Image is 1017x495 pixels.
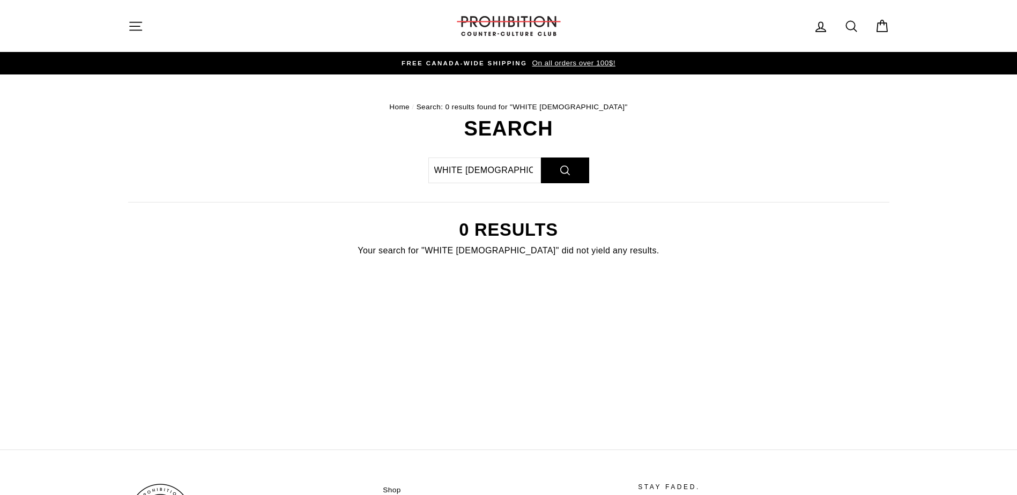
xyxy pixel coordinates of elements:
span: On all orders over 100$! [529,59,615,67]
p: Your search for "WHITE [DEMOGRAPHIC_DATA]" did not yield any results. [128,244,889,258]
h1: Search [128,118,889,139]
span: FREE CANADA-WIDE SHIPPING [402,60,527,66]
a: Home [389,103,410,111]
a: FREE CANADA-WIDE SHIPPING On all orders over 100$! [131,57,887,69]
p: STAY FADED. [638,482,849,492]
h2: 0 results [128,221,889,239]
span: Search: 0 results found for "WHITE [DEMOGRAPHIC_DATA]" [417,103,628,111]
input: Search our store [428,157,541,183]
span: / [412,103,414,111]
img: PROHIBITION COUNTER-CULTURE CLUB [455,16,562,36]
nav: breadcrumbs [128,101,889,113]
